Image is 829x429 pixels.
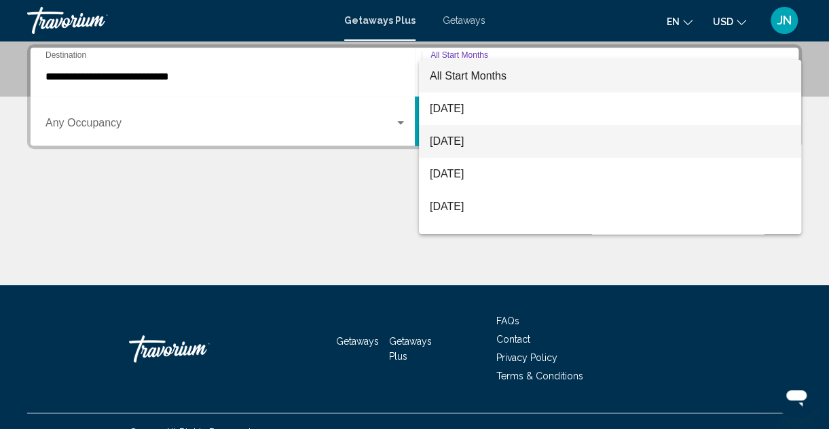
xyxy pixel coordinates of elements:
iframe: Button to launch messaging window [775,375,818,418]
span: [DATE] [430,92,790,125]
span: All Start Months [430,70,506,82]
span: [DATE] [430,158,790,190]
span: [DATE] [430,190,790,223]
span: [DATE] [430,125,790,158]
span: [DATE] [430,223,790,256]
